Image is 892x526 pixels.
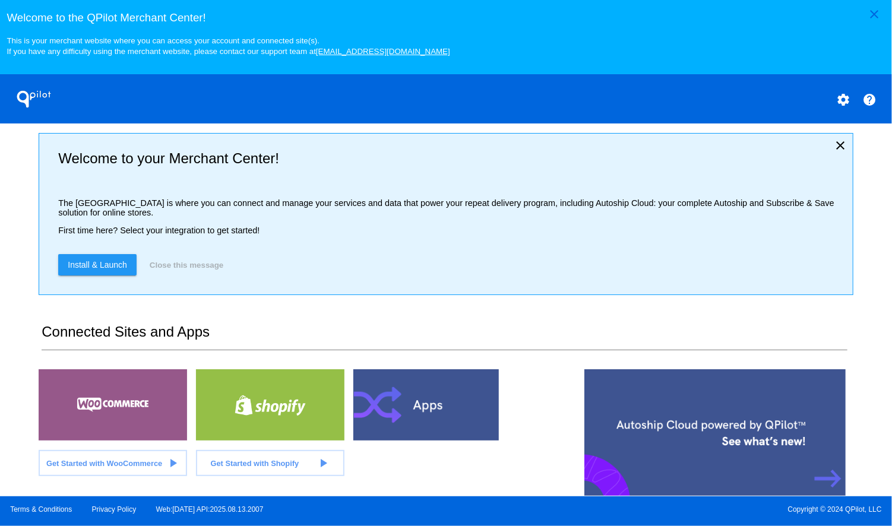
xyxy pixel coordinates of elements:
[58,198,843,217] p: The [GEOGRAPHIC_DATA] is where you can connect and manage your services and data that power your ...
[456,505,882,514] span: Copyright © 2024 QPilot, LLC
[10,505,72,514] a: Terms & Conditions
[39,450,187,476] a: Get Started with WooCommerce
[58,150,843,167] h2: Welcome to your Merchant Center!
[146,254,227,275] button: Close this message
[7,36,450,56] small: This is your merchant website where you can access your account and connected site(s). If you hav...
[46,459,162,468] span: Get Started with WooCommerce
[196,450,344,476] a: Get Started with Shopify
[316,47,450,56] a: [EMAIL_ADDRESS][DOMAIN_NAME]
[58,226,843,235] p: First time here? Select your integration to get started!
[211,459,299,468] span: Get Started with Shopify
[156,505,264,514] a: Web:[DATE] API:2025.08.13.2007
[834,138,848,153] mat-icon: close
[42,324,847,350] h2: Connected Sites and Apps
[836,93,850,107] mat-icon: settings
[863,93,877,107] mat-icon: help
[68,260,127,270] span: Install & Launch
[92,505,137,514] a: Privacy Policy
[10,87,58,111] h1: QPilot
[166,456,180,470] mat-icon: play_arrow
[316,456,330,470] mat-icon: play_arrow
[867,7,881,21] mat-icon: close
[58,254,137,275] a: Install & Launch
[7,11,885,24] h3: Welcome to the QPilot Merchant Center!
